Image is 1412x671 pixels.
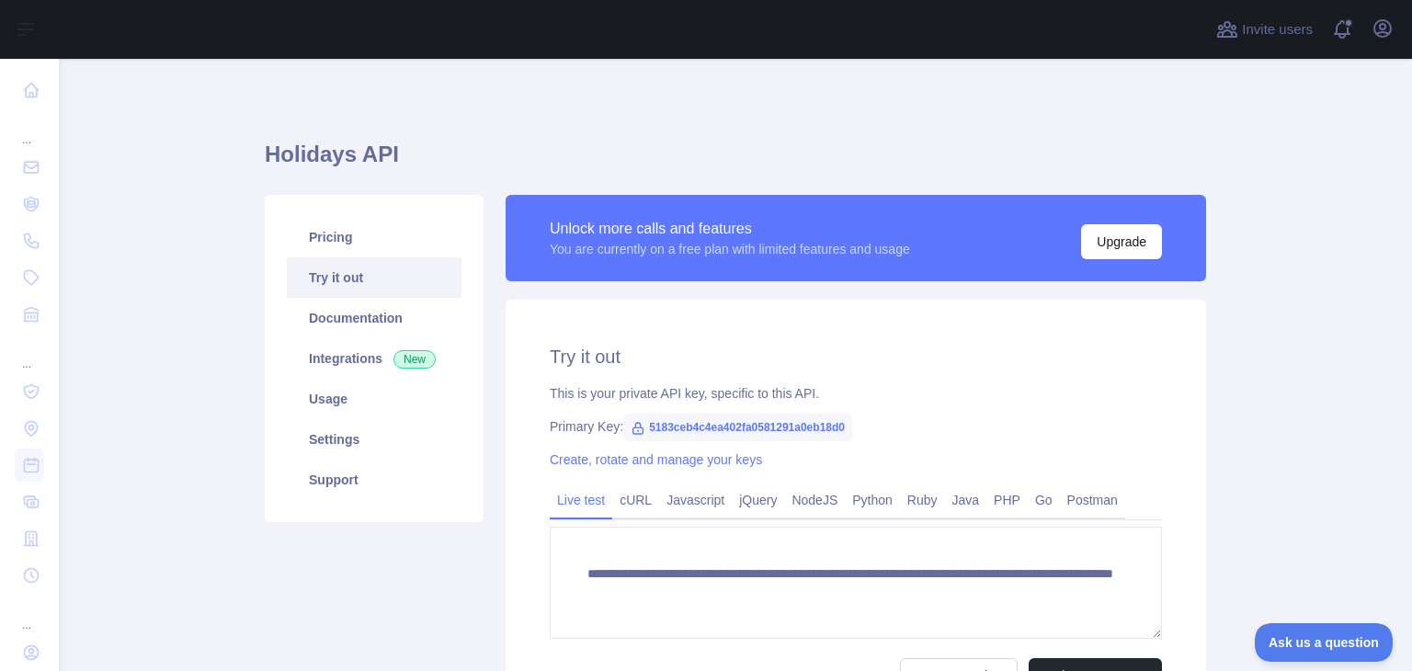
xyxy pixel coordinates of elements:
div: This is your private API key, specific to this API. [550,384,1162,403]
h2: Try it out [550,344,1162,370]
span: 5183ceb4c4ea402fa0581291a0eb18d0 [623,414,852,441]
a: jQuery [732,485,784,515]
a: Support [287,460,461,500]
a: Java [945,485,987,515]
a: Javascript [659,485,732,515]
span: Invite users [1242,19,1313,40]
div: Unlock more calls and features [550,218,910,240]
a: Ruby [900,485,945,515]
a: Usage [287,379,461,419]
a: NodeJS [784,485,845,515]
div: ... [15,110,44,147]
h1: Holidays API [265,140,1206,184]
span: New [393,350,436,369]
a: PHP [986,485,1028,515]
button: Upgrade [1081,224,1162,259]
div: ... [15,596,44,632]
a: Try it out [287,257,461,298]
a: Documentation [287,298,461,338]
a: Live test [550,485,612,515]
a: Postman [1060,485,1125,515]
a: Settings [287,419,461,460]
a: cURL [612,485,659,515]
a: Integrations New [287,338,461,379]
a: Pricing [287,217,461,257]
a: Create, rotate and manage your keys [550,452,762,467]
a: Go [1028,485,1060,515]
a: Python [845,485,900,515]
div: Primary Key: [550,417,1162,436]
button: Invite users [1213,15,1316,44]
iframe: Toggle Customer Support [1255,623,1394,662]
div: ... [15,335,44,371]
div: You are currently on a free plan with limited features and usage [550,240,910,258]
